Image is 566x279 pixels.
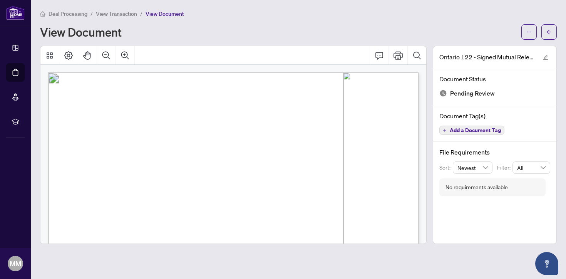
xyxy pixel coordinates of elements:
[526,29,532,35] span: ellipsis
[146,10,184,17] span: View Document
[40,11,45,17] span: home
[535,252,558,275] button: Open asap
[450,88,495,99] span: Pending Review
[439,52,536,62] span: Ontario 122 - Signed Mutual Release 1.pdf
[517,162,546,173] span: All
[445,183,508,192] div: No requirements available
[49,10,87,17] span: Deal Processing
[450,128,501,133] span: Add a Document Tag
[497,163,512,172] p: Filter:
[439,163,453,172] p: Sort:
[96,10,137,17] span: View Transaction
[546,29,552,35] span: arrow-left
[40,26,122,38] h1: View Document
[6,6,25,20] img: logo
[439,111,550,121] h4: Document Tag(s)
[90,9,93,18] li: /
[439,89,447,97] img: Document Status
[439,74,550,84] h4: Document Status
[439,126,504,135] button: Add a Document Tag
[543,55,548,60] span: edit
[10,258,21,269] span: MM
[443,128,447,132] span: plus
[439,148,550,157] h4: File Requirements
[457,162,488,173] span: Newest
[140,9,142,18] li: /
